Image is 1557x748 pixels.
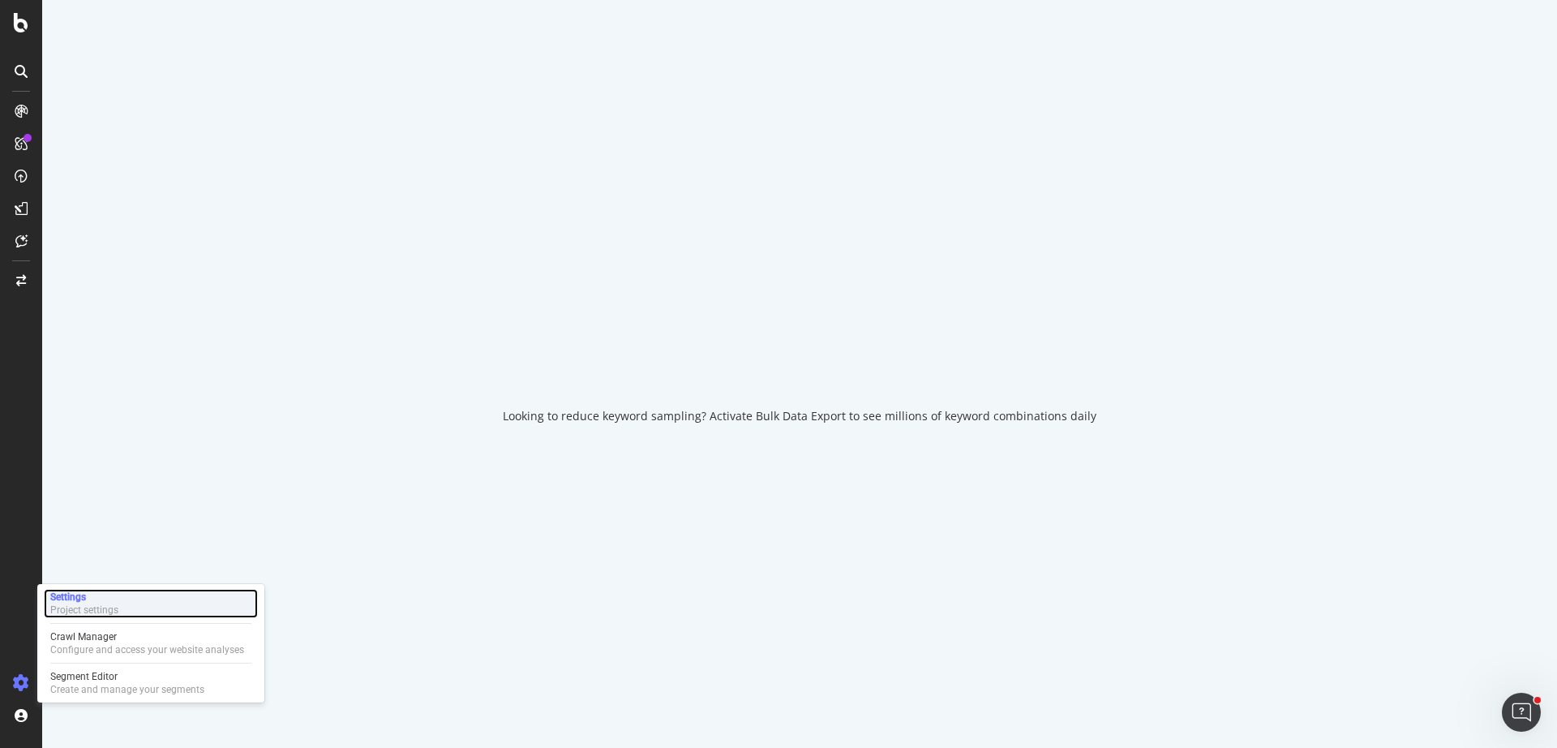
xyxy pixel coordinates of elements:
a: Crawl ManagerConfigure and access your website analyses [44,629,258,658]
div: Settings [50,591,118,604]
a: SettingsProject settings [44,589,258,618]
div: Configure and access your website analyses [50,643,244,656]
div: Project settings [50,604,118,617]
a: Segment EditorCreate and manage your segments [44,668,258,698]
div: Segment Editor [50,670,204,683]
div: Crawl Manager [50,630,244,643]
div: Create and manage your segments [50,683,204,696]
iframe: Intercom live chat [1502,693,1541,732]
